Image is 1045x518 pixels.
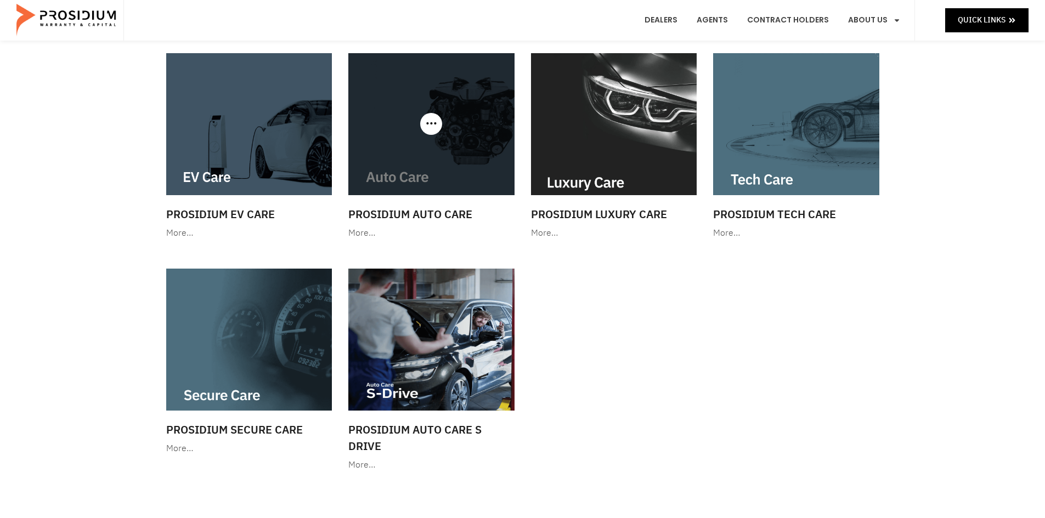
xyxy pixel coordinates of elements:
[708,48,885,247] a: Prosidium Tech Care More…
[348,422,515,454] h3: Prosidium Auto Care S Drive
[343,263,520,479] a: Prosidium Auto Care S Drive More…
[713,206,879,223] h3: Prosidium Tech Care
[713,225,879,241] div: More…
[958,13,1006,27] span: Quick Links
[531,225,697,241] div: More…
[166,206,332,223] h3: Prosidium EV Care
[945,8,1029,32] a: Quick Links
[161,263,338,462] a: Prosidium Secure Care More…
[161,48,338,247] a: Prosidium EV Care More…
[166,422,332,438] h3: Prosidium Secure Care
[348,457,515,473] div: More…
[166,441,332,457] div: More…
[343,48,520,247] a: Prosidium Auto Care More…
[348,225,515,241] div: More…
[531,206,697,223] h3: Prosidium Luxury Care
[348,206,515,223] h3: Prosidium Auto Care
[526,48,703,247] a: Prosidium Luxury Care More…
[166,225,332,241] div: More…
